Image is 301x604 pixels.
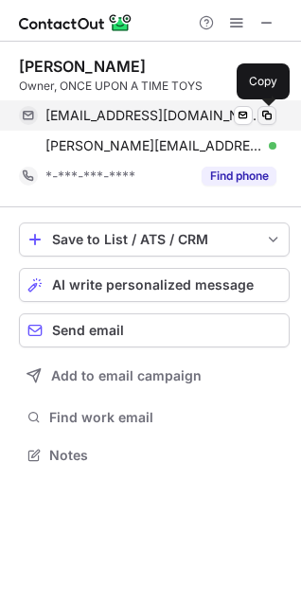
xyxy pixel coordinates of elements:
[19,404,290,431] button: Find work email
[19,268,290,302] button: AI write personalized message
[19,11,133,34] img: ContactOut v5.3.10
[52,323,124,338] span: Send email
[19,359,290,393] button: Add to email campaign
[49,409,282,426] span: Find work email
[45,137,262,154] span: [PERSON_NAME][EMAIL_ADDRESS][PERSON_NAME][DOMAIN_NAME]
[19,222,290,257] button: save-profile-one-click
[202,167,276,186] button: Reveal Button
[45,107,262,124] span: [EMAIL_ADDRESS][DOMAIN_NAME]
[52,232,257,247] div: Save to List / ATS / CRM
[52,277,254,293] span: AI write personalized message
[49,447,282,464] span: Notes
[19,78,290,95] div: Owner, ONCE UPON A TIME TOYS
[51,368,202,383] span: Add to email campaign
[19,442,290,469] button: Notes
[19,57,146,76] div: [PERSON_NAME]
[19,313,290,347] button: Send email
